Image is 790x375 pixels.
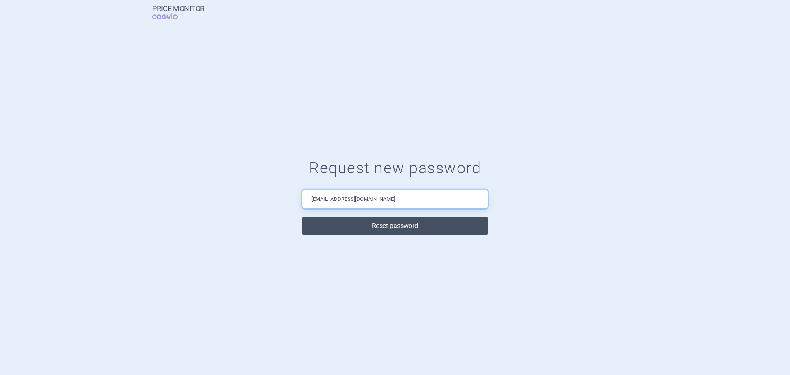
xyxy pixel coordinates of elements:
[302,217,488,235] button: Reset password
[152,5,204,13] strong: Price Monitor
[152,13,189,19] span: COGVIO
[152,5,204,20] a: Price MonitorCOGVIO
[16,159,774,178] h1: Request new password
[302,190,488,208] input: Email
